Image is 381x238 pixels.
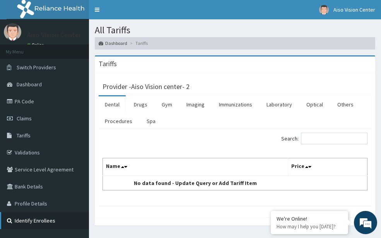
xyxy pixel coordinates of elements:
a: Drugs [128,96,154,113]
h3: Provider - Aiso Vision center- 2 [103,83,190,90]
a: Imaging [180,96,211,113]
h3: Tariffs [99,60,117,67]
td: No data found - Update Query or Add Tariff Item [103,176,288,190]
a: Laboratory [260,96,298,113]
span: Claims [17,115,32,122]
a: Others [331,96,360,113]
a: Spa [140,113,162,129]
a: Online [27,42,46,48]
div: We're Online! [277,215,342,222]
p: Aiso Vision Center [27,31,81,38]
li: Tariffs [128,40,148,46]
a: Procedures [99,113,138,129]
p: How may I help you today? [277,223,342,230]
a: Immunizations [213,96,258,113]
a: Gym [155,96,178,113]
span: Aiso Vision Center [333,6,375,13]
img: User Image [319,5,329,15]
a: Dental [99,96,126,113]
label: Search: [281,133,367,144]
span: Dashboard [17,81,42,88]
a: Optical [300,96,329,113]
a: Dashboard [99,40,127,46]
th: Price [288,158,367,176]
img: User Image [4,23,21,41]
h1: All Tariffs [95,25,375,35]
span: Tariffs [17,132,31,139]
th: Name [103,158,288,176]
span: Switch Providers [17,64,56,71]
input: Search: [301,133,367,144]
